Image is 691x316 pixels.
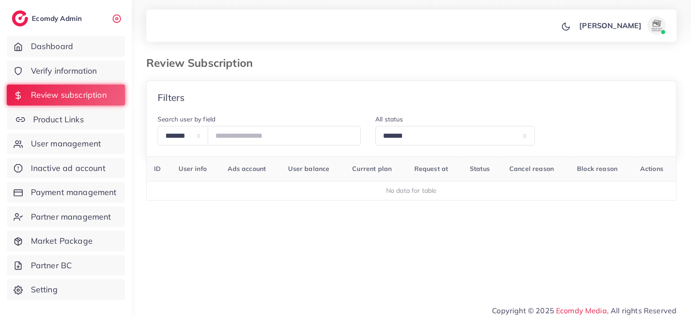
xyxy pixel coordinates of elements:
span: Partner management [31,211,111,223]
p: [PERSON_NAME] [579,20,641,31]
img: logo [12,10,28,26]
a: Partner management [7,206,125,227]
span: Current plan [352,165,392,173]
a: logoEcomdy Admin [12,10,84,26]
span: Block reason [577,165,617,173]
span: Copyright © 2025 [492,305,676,316]
img: avatar [647,16,666,35]
a: Dashboard [7,36,125,57]
span: Status [470,165,490,173]
label: Search user by field [158,115,215,124]
span: Product Links [33,114,84,125]
a: [PERSON_NAME]avatar [574,16,669,35]
a: Partner BC [7,255,125,276]
span: Dashboard [31,40,73,52]
a: Review subscription [7,85,125,105]
span: Ads account [227,165,266,173]
h3: Review Subscription [146,56,260,70]
div: No data for table [152,186,671,195]
span: User balance [288,165,329,173]
span: User management [31,138,101,150]
a: Payment management [7,182,125,203]
a: Verify information [7,60,125,81]
span: Verify information [31,65,97,77]
span: Inactive ad account [31,162,105,174]
a: Product Links [7,109,125,130]
a: Setting [7,279,125,300]
span: , All rights Reserved [607,305,676,316]
span: Cancel reason [509,165,554,173]
span: ID [154,165,161,173]
span: User info [179,165,206,173]
h2: Ecomdy Admin [32,14,84,23]
span: Setting [31,284,58,296]
a: Inactive ad account [7,158,125,179]
span: Partner BC [31,260,72,271]
h4: Filters [158,92,184,103]
label: All status [375,115,403,124]
a: Market Package [7,231,125,251]
span: Payment management [31,186,117,198]
a: Ecomdy Media [556,306,607,315]
span: Request at [414,165,448,173]
span: Review subscription [31,89,107,101]
span: Actions [640,165,663,173]
a: User management [7,133,125,154]
span: Market Package [31,235,93,247]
